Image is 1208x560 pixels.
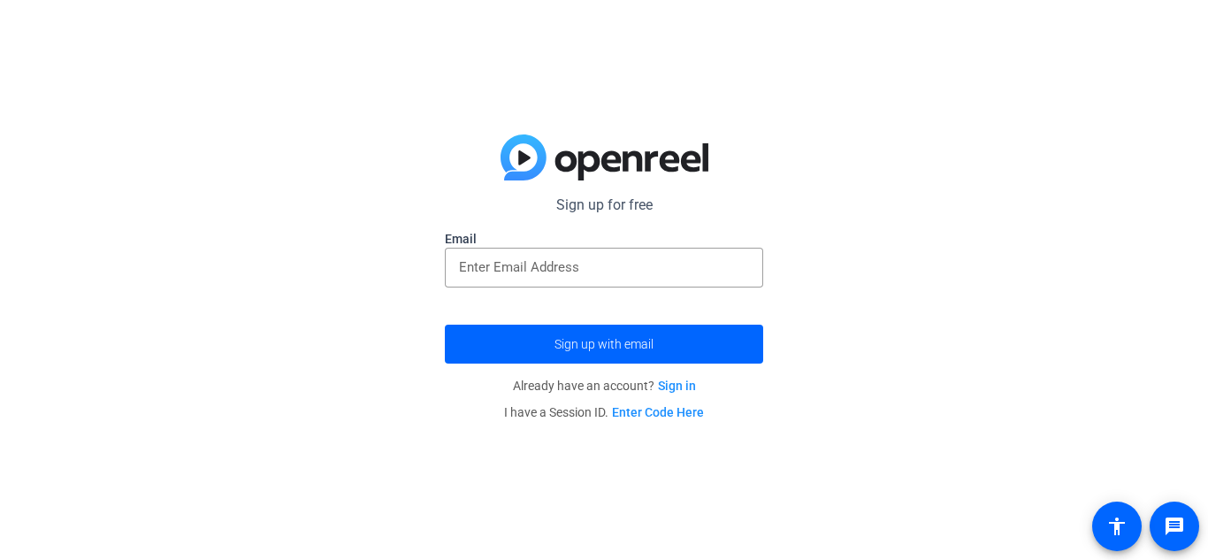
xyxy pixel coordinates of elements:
a: Enter Code Here [612,405,704,419]
label: Email [445,230,763,248]
p: Sign up for free [445,195,763,216]
mat-icon: accessibility [1106,516,1128,537]
span: Already have an account? [513,379,696,393]
button: Sign up with email [445,325,763,364]
a: Sign in [658,379,696,393]
span: I have a Session ID. [504,405,704,419]
input: Enter Email Address [459,257,749,278]
mat-icon: message [1164,516,1185,537]
img: blue-gradient.svg [501,134,708,180]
